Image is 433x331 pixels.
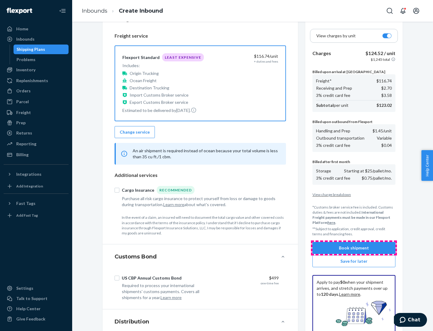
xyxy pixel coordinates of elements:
input: US CBP Annual Customs Bond [115,276,119,280]
a: Help Center [4,304,69,314]
a: Inbounds [82,8,107,14]
div: Home [16,26,28,32]
h4: Distribution [115,318,149,326]
p: *Customs broker service fee is included. Customs duties & fees are not included. [312,205,395,225]
div: Least Expensive [162,53,204,61]
a: Add Fast Tag [4,211,69,220]
div: Recommended [157,186,195,194]
input: Cargo InsuranceRecommended [115,188,119,193]
p: Storage [316,168,331,174]
p: $123.02 [376,102,392,108]
p: 3% credit card fee [316,142,350,148]
p: $124.52 / unit [365,50,395,57]
a: Returns [4,128,69,138]
p: Variable [377,135,392,141]
div: Flexport Standard [122,54,160,60]
div: Help Center [16,306,41,312]
div: Purchase all risk cargo insurance to protect yourself from loss or damage to goods during transpo... [122,196,279,208]
p: Ocean Freight [130,78,157,84]
a: Replenishments [4,76,69,85]
p: Billed upon arrival at [GEOGRAPHIC_DATA] [312,69,395,74]
a: here [327,220,335,225]
div: Fast Tags [16,200,35,206]
div: Freight [16,110,31,116]
a: Inbounds [4,34,69,44]
p: Receiving and Prep [316,85,352,91]
div: Add Fast Tag [16,213,38,218]
div: Add Integration [16,184,43,189]
div: Required to process your international shipments' customs payments. Covers all shipments for a year. [122,283,211,301]
p: Export Customs Broker service [130,99,188,105]
b: Charges [312,50,331,56]
a: Parcel [4,97,69,107]
button: Give Feedback [4,314,69,324]
p: per unit [316,102,349,108]
b: $0 [340,280,345,285]
p: Origin Trucking [130,70,159,76]
div: $499 [216,275,279,281]
a: Learn more [339,292,360,297]
div: Cargo Insurance [122,187,154,193]
p: View charges by unit [316,33,356,39]
button: Open notifications [397,5,409,17]
div: Give Feedback [16,316,45,322]
p: Starting at $25/pallet/mo. [344,168,392,174]
p: $1.45 /unit [373,128,392,134]
p: $0.04 [381,142,392,148]
div: Orders [16,88,31,94]
div: Reporting [16,141,36,147]
a: Prep [4,118,69,128]
div: US CBP Annual Customs Bond [122,275,182,281]
p: Freight* [316,78,332,84]
a: Billing [4,150,69,159]
a: Problems [14,55,69,64]
a: Home [4,24,69,34]
button: Open Search Box [384,5,396,17]
button: Talk to Support [4,294,69,303]
p: Freight service [115,32,286,39]
a: Shipping Plans [14,45,69,54]
b: Subtotal [316,103,334,108]
b: International Freight payments must be made in our Flexport Platform . [312,210,390,225]
p: **Subject to application, credit approval, credit terms and financing fees. [312,226,395,237]
button: Help Center [421,150,433,181]
div: + duties and fees [254,59,278,63]
div: Settings [16,285,33,291]
div: Shipping Plans [17,46,45,52]
button: Fast Tags [4,199,69,208]
b: 120 days [321,292,338,297]
button: Close Navigation [57,5,69,17]
p: Apply to pay when your shipment arrives, and stretch payments over up to . . [317,279,391,297]
div: Returns [16,130,32,136]
p: Handling and Prep [316,128,350,134]
div: Problems [17,57,35,63]
p: $2.70 [381,85,392,91]
p: Includes: [122,63,204,69]
div: $116.74 /unit [216,53,278,59]
p: $3.58 [381,92,392,98]
div: Parcel [16,99,29,105]
p: Billed upon outbound from Flexport [312,119,395,124]
div: Integrations [16,171,41,177]
p: Billed after first month [312,159,395,164]
p: Estimated to be delivered by [DATE] . [122,107,204,113]
button: Integrations [4,169,69,179]
img: Flexport logo [7,8,32,14]
p: $0.75/pallet/mo. [362,175,392,181]
div: Talk to Support [16,295,48,302]
p: Destination Trucking [130,85,169,91]
button: Learn more [163,202,184,208]
p: $1,245 total [371,57,390,62]
div: Replenishments [16,78,48,84]
div: Billing [16,152,29,158]
a: Settings [4,283,69,293]
p: Import Customs Broker service [130,92,189,98]
button: View charge breakdown [312,192,395,197]
p: An air shipment is required instead of ocean because your total volume is less than 35 cu ft./1 cbm. [133,148,279,160]
button: Learn more [161,295,182,301]
a: Orders [4,86,69,96]
h4: Customs Bond [115,253,157,261]
p: 3% credit card fee [316,92,350,98]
